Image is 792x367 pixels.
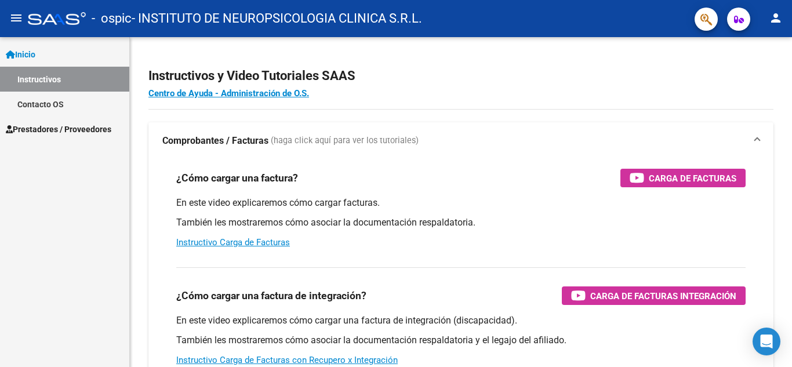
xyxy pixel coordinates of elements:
span: Inicio [6,48,35,61]
a: Instructivo Carga de Facturas [176,237,290,248]
span: Carga de Facturas [649,171,736,186]
button: Carga de Facturas [620,169,746,187]
h3: ¿Cómo cargar una factura de integración? [176,288,366,304]
h2: Instructivos y Video Tutoriales SAAS [148,65,773,87]
p: También les mostraremos cómo asociar la documentación respaldatoria y el legajo del afiliado. [176,334,746,347]
a: Centro de Ayuda - Administración de O.S. [148,88,309,99]
span: Carga de Facturas Integración [590,289,736,303]
mat-expansion-panel-header: Comprobantes / Facturas (haga click aquí para ver los tutoriales) [148,122,773,159]
span: - ospic [92,6,132,31]
mat-icon: menu [9,11,23,25]
span: - INSTITUTO DE NEUROPSICOLOGIA CLINICA S.R.L. [132,6,422,31]
strong: Comprobantes / Facturas [162,135,268,147]
div: Open Intercom Messenger [753,328,780,355]
p: También les mostraremos cómo asociar la documentación respaldatoria. [176,216,746,229]
p: En este video explicaremos cómo cargar facturas. [176,197,746,209]
p: En este video explicaremos cómo cargar una factura de integración (discapacidad). [176,314,746,327]
h3: ¿Cómo cargar una factura? [176,170,298,186]
span: Prestadores / Proveedores [6,123,111,136]
a: Instructivo Carga de Facturas con Recupero x Integración [176,355,398,365]
button: Carga de Facturas Integración [562,286,746,305]
span: (haga click aquí para ver los tutoriales) [271,135,419,147]
mat-icon: person [769,11,783,25]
